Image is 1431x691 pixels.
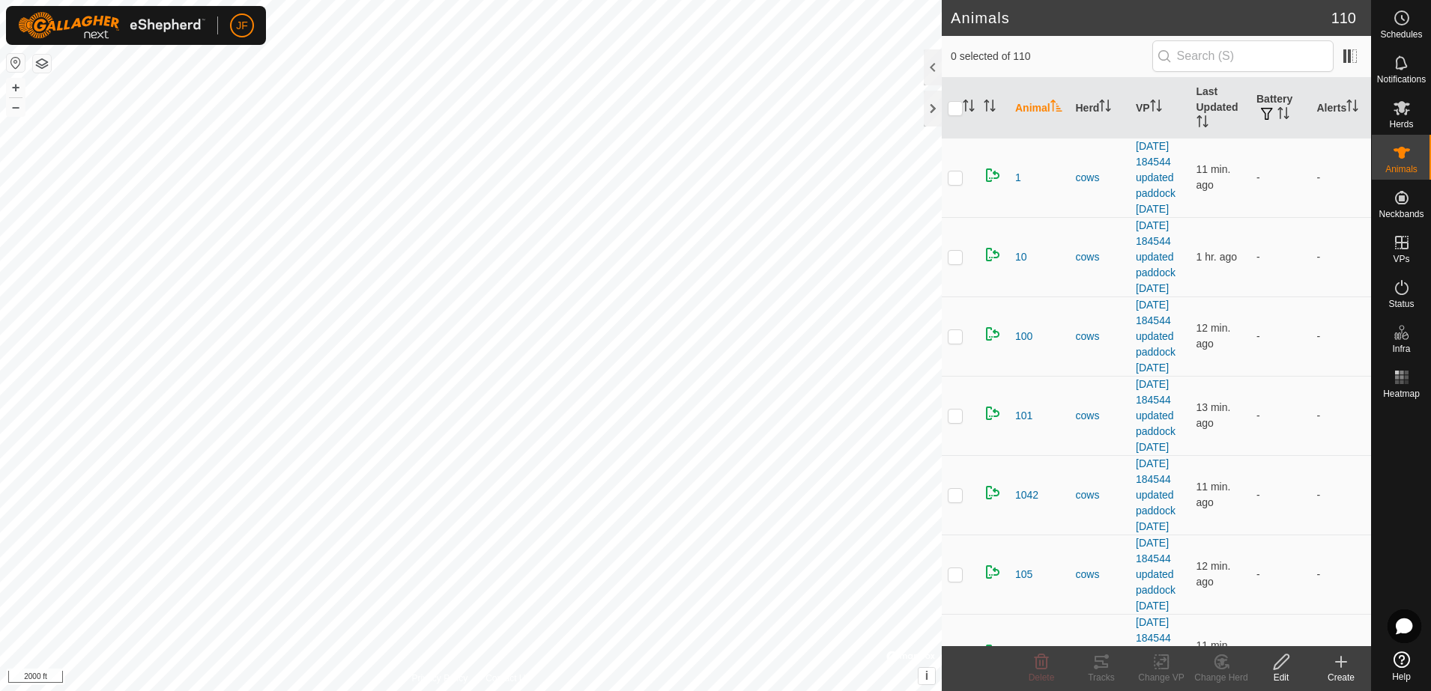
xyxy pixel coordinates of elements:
[411,672,468,685] a: Privacy Policy
[1385,165,1418,174] span: Animals
[951,49,1152,64] span: 0 selected of 110
[1392,344,1410,353] span: Infra
[1196,163,1231,191] span: Aug 12, 2025, 6:07 PM
[984,325,1002,343] img: returning on
[1346,102,1358,114] p-sorticon: Activate to sort
[919,668,935,684] button: i
[1311,671,1371,684] div: Create
[1196,639,1231,667] span: Aug 12, 2025, 6:07 PM
[1136,537,1176,612] a: [DATE] 184544 updated paddock [DATE]
[7,54,25,72] button: Reset Map
[1377,75,1426,84] span: Notifications
[1250,217,1311,296] td: -
[984,246,1002,264] img: returning on
[984,404,1002,422] img: returning on
[1050,102,1062,114] p-sorticon: Activate to sort
[1136,219,1176,294] a: [DATE] 184544 updated paddock [DATE]
[1250,78,1311,138] th: Battery
[18,12,205,39] img: Gallagher Logo
[1311,78,1372,138] th: Alerts
[1311,138,1372,217] td: -
[984,166,1002,184] img: returning on
[1015,329,1032,344] span: 100
[1392,672,1411,681] span: Help
[951,9,1331,27] h2: Animals
[1076,567,1125,582] div: cows
[1277,109,1289,121] p-sorticon: Activate to sort
[1015,170,1021,186] span: 1
[1130,78,1191,138] th: VP
[1015,567,1032,582] span: 105
[1388,299,1414,308] span: Status
[984,563,1002,581] img: returning on
[1136,299,1176,374] a: [DATE] 184544 updated paddock [DATE]
[1383,389,1420,398] span: Heatmap
[1071,671,1131,684] div: Tracks
[1311,296,1372,376] td: -
[236,18,248,34] span: JF
[1029,672,1055,683] span: Delete
[1152,40,1334,72] input: Search (S)
[1076,329,1125,344] div: cows
[1311,455,1372,535] td: -
[1196,118,1208,130] p-sorticon: Activate to sort
[1015,487,1038,503] span: 1042
[1191,78,1251,138] th: Last Updated
[1250,138,1311,217] td: -
[963,102,975,114] p-sorticon: Activate to sort
[984,102,996,114] p-sorticon: Activate to sort
[485,672,530,685] a: Contact Us
[1331,7,1356,29] span: 110
[1076,170,1125,186] div: cows
[1196,481,1231,508] span: Aug 12, 2025, 6:07 PM
[925,669,928,682] span: i
[984,642,1002,660] img: returning on
[1196,251,1238,263] span: Aug 12, 2025, 4:21 PM
[1311,535,1372,614] td: -
[1076,487,1125,503] div: cows
[1009,78,1070,138] th: Animal
[1379,210,1424,219] span: Neckbands
[1076,408,1125,424] div: cows
[33,55,51,73] button: Map Layers
[1150,102,1162,114] p-sorticon: Activate to sort
[1196,322,1231,350] span: Aug 12, 2025, 6:07 PM
[1311,376,1372,455] td: -
[1389,120,1413,129] span: Herds
[1070,78,1131,138] th: Herd
[1136,616,1176,691] a: [DATE] 184544 updated paddock [DATE]
[1250,535,1311,614] td: -
[1311,217,1372,296] td: -
[1076,249,1125,265] div: cows
[1015,408,1032,424] span: 101
[7,98,25,116] button: –
[1250,296,1311,376] td: -
[1393,255,1409,264] span: VPs
[1136,457,1176,532] a: [DATE] 184544 updated paddock [DATE]
[1250,376,1311,455] td: -
[1015,249,1027,265] span: 10
[1250,455,1311,535] td: -
[7,79,25,97] button: +
[1099,102,1111,114] p-sorticon: Activate to sort
[1251,671,1311,684] div: Edit
[1191,671,1251,684] div: Change Herd
[1136,140,1176,215] a: [DATE] 184544 updated paddock [DATE]
[1372,645,1431,687] a: Help
[1196,560,1231,588] span: Aug 12, 2025, 6:06 PM
[1136,378,1176,453] a: [DATE] 184544 updated paddock [DATE]
[1380,30,1422,39] span: Schedules
[1131,671,1191,684] div: Change VP
[984,484,1002,502] img: returning on
[1196,401,1231,429] span: Aug 12, 2025, 6:06 PM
